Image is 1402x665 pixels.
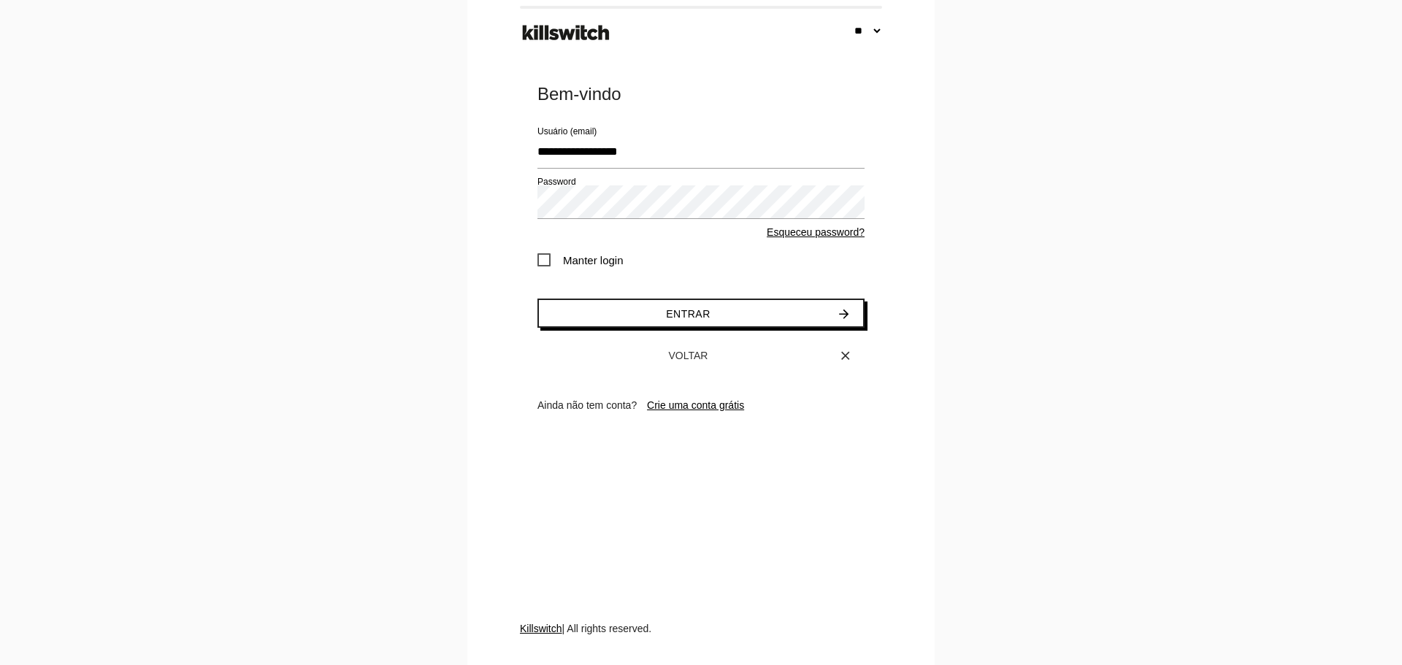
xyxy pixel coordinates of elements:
[838,342,853,369] i: close
[537,175,576,188] label: Password
[537,399,637,411] span: Ainda não tem conta?
[647,399,744,411] a: Crie uma conta grátis
[537,82,865,106] div: Bem-vindo
[520,623,562,634] a: Killswitch
[767,226,865,238] a: Esqueceu password?
[669,350,708,361] span: Voltar
[537,125,597,138] label: Usuário (email)
[837,300,851,328] i: arrow_forward
[520,621,882,665] div: | All rights reserved.
[537,251,624,269] span: Manter login
[666,308,710,320] span: Entrar
[537,299,865,328] button: Entrararrow_forward
[519,20,613,46] img: ks-logo-black-footer.png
